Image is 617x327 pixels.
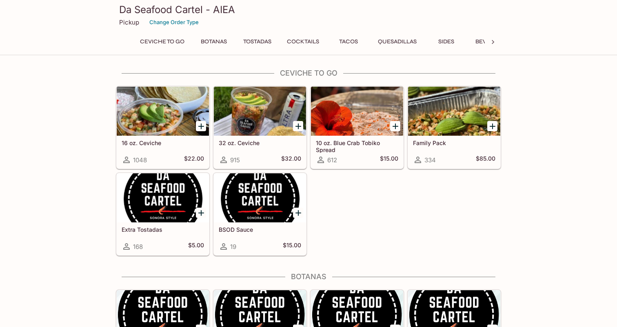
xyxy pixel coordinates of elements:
h5: $85.00 [476,155,495,165]
a: Extra Tostadas168$5.00 [116,173,209,255]
div: BSOD Sauce [214,173,306,222]
p: Pickup [119,18,139,26]
h5: $15.00 [380,155,398,165]
div: 10 oz. Blue Crab Tobiko Spread [311,87,403,136]
button: Tacos [330,36,367,47]
button: Ceviche To Go [135,36,189,47]
button: Cocktails [282,36,324,47]
button: Sides [428,36,464,47]
button: Tostadas [239,36,276,47]
a: 10 oz. Blue Crab Tobiko Spread612$15.00 [311,86,404,169]
h5: Extra Tostadas [122,226,204,233]
a: 32 oz. Ceviche915$32.00 [213,86,306,169]
span: 334 [424,156,436,164]
h5: 32 oz. Ceviche [219,139,301,146]
h5: BSOD Sauce [219,226,301,233]
div: 16 oz. Ceviche [117,87,209,136]
button: Add 16 oz. Ceviche [196,121,206,131]
span: 19 [230,243,236,251]
h5: $15.00 [283,242,301,251]
button: Quesadillas [373,36,421,47]
a: BSOD Sauce19$15.00 [213,173,306,255]
h3: Da Seafood Cartel - AIEA [119,3,498,16]
button: Add 10 oz. Blue Crab Tobiko Spread [390,121,400,131]
button: Add Extra Tostadas [196,208,206,218]
div: Extra Tostadas [117,173,209,222]
h5: 10 oz. Blue Crab Tobiko Spread [316,139,398,153]
a: Family Pack334$85.00 [408,86,501,169]
h5: 16 oz. Ceviche [122,139,204,146]
h4: Ceviche To Go [116,69,501,78]
h5: $22.00 [184,155,204,165]
h4: Botanas [116,272,501,281]
span: 168 [133,243,143,251]
button: Add BSOD Sauce [293,208,303,218]
button: Add Family Pack [487,121,497,131]
button: Change Order Type [146,16,202,29]
div: Family Pack [408,87,500,136]
button: Add 32 oz. Ceviche [293,121,303,131]
button: Botanas [195,36,232,47]
span: 1048 [133,156,147,164]
button: Beverages [471,36,514,47]
h5: $32.00 [281,155,301,165]
h5: $5.00 [188,242,204,251]
span: 612 [327,156,337,164]
h5: Family Pack [413,139,495,146]
span: 915 [230,156,240,164]
div: 32 oz. Ceviche [214,87,306,136]
a: 16 oz. Ceviche1048$22.00 [116,86,209,169]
